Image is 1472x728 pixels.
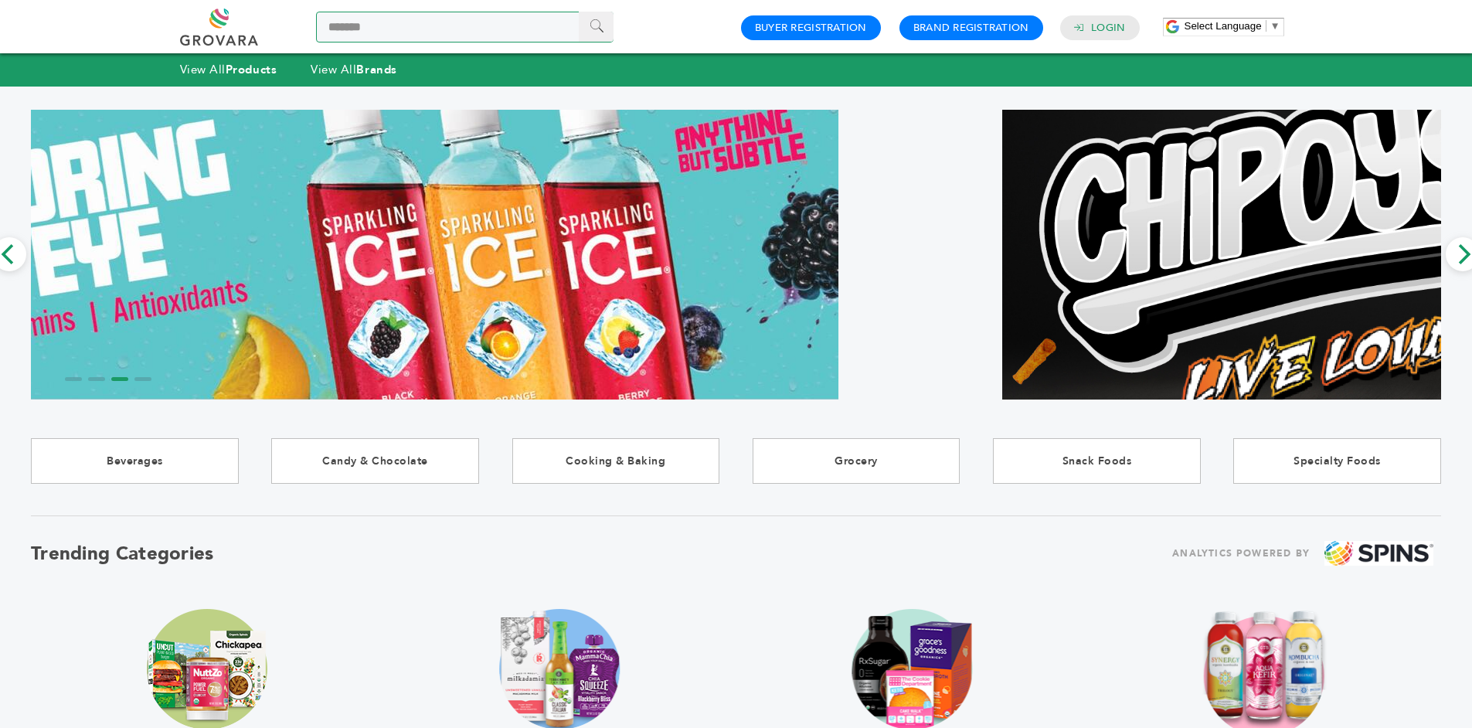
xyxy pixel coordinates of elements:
[1233,438,1441,484] a: Specialty Foods
[913,21,1029,35] a: Brand Registration
[134,377,151,381] li: Page dot 4
[356,62,396,77] strong: Brands
[993,438,1201,484] a: Snack Foods
[65,377,82,381] li: Page dot 1
[31,541,214,566] h2: Trending Categories
[1270,20,1280,32] span: ▼
[271,438,479,484] a: Candy & Chocolate
[31,438,239,484] a: Beverages
[1091,21,1125,35] a: Login
[180,62,277,77] a: View AllProducts
[512,438,720,484] a: Cooking & Baking
[88,377,105,381] li: Page dot 2
[311,62,397,77] a: View AllBrands
[755,21,867,35] a: Buyer Registration
[1266,20,1266,32] span: ​
[1185,20,1280,32] a: Select Language​
[1172,544,1310,563] span: ANALYTICS POWERED BY
[1185,20,1262,32] span: Select Language
[111,377,128,381] li: Page dot 3
[753,438,960,484] a: Grocery
[226,62,277,77] strong: Products
[316,12,614,43] input: Search a product or brand...
[1324,541,1433,566] img: spins.png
